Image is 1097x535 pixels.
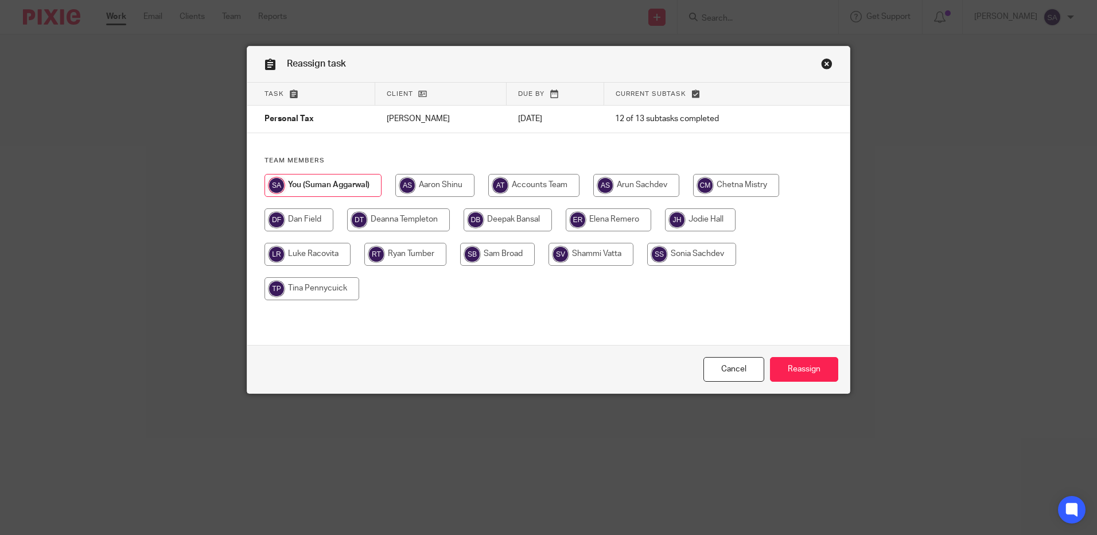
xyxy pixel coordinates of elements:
[821,58,833,73] a: Close this dialog window
[770,357,838,382] input: Reassign
[518,91,544,97] span: Due by
[287,59,346,68] span: Reassign task
[264,91,284,97] span: Task
[387,113,495,125] p: [PERSON_NAME]
[703,357,764,382] a: Close this dialog window
[264,156,833,165] h4: Team members
[518,113,592,125] p: [DATE]
[604,106,797,133] td: 12 of 13 subtasks completed
[616,91,686,97] span: Current subtask
[264,115,314,123] span: Personal Tax
[387,91,413,97] span: Client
